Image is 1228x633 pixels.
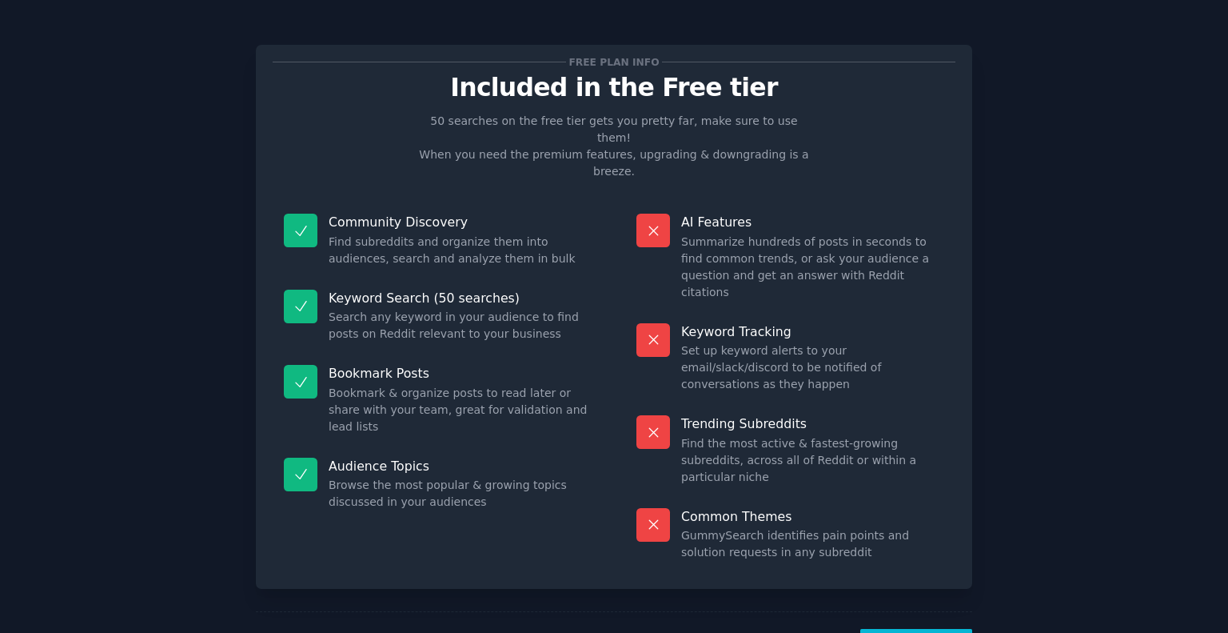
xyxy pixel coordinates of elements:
dd: Browse the most popular & growing topics discussed in your audiences [329,477,592,511]
dd: Summarize hundreds of posts in seconds to find common trends, or ask your audience a question and... [681,234,944,301]
p: Bookmark Posts [329,365,592,382]
p: Community Discovery [329,214,592,230]
p: AI Features [681,214,944,230]
p: Trending Subreddits [681,415,944,432]
dd: Bookmark & organize posts to read later or share with your team, great for validation and lead lists [329,385,592,435]
p: Common Themes [681,508,944,525]
p: 50 searches on the free tier gets you pretty far, make sure to use them! When you need the premiu... [413,113,815,180]
dd: GummySearch identifies pain points and solution requests in any subreddit [681,527,944,561]
p: Included in the Free tier [273,74,955,102]
dd: Search any keyword in your audience to find posts on Reddit relevant to your business [329,309,592,343]
p: Keyword Tracking [681,323,944,340]
span: Free plan info [566,54,662,70]
dd: Find subreddits and organize them into audiences, search and analyze them in bulk [329,234,592,267]
p: Keyword Search (50 searches) [329,290,592,306]
dd: Set up keyword alerts to your email/slack/discord to be notified of conversations as they happen [681,343,944,393]
dd: Find the most active & fastest-growing subreddits, across all of Reddit or within a particular niche [681,435,944,486]
p: Audience Topics [329,458,592,475]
